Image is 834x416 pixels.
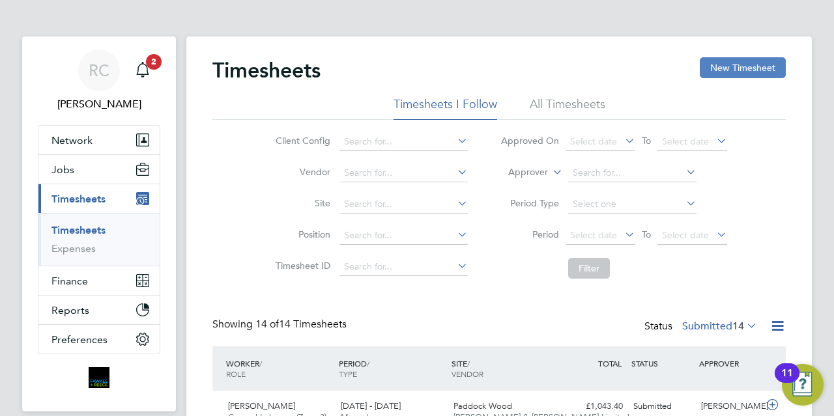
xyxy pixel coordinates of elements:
[38,126,160,154] button: Network
[452,368,483,379] span: VENDOR
[339,195,468,214] input: Search for...
[272,197,330,209] label: Site
[467,358,470,368] span: /
[341,400,401,411] span: [DATE] - [DATE]
[89,62,109,79] span: RC
[489,166,548,179] label: Approver
[51,163,74,176] span: Jobs
[130,49,156,91] a: 2
[38,96,160,112] span: Roselyn Coelho
[568,164,697,182] input: Search for...
[339,227,468,245] input: Search for...
[22,36,176,411] nav: Main navigation
[272,229,330,240] label: Position
[644,318,760,336] div: Status
[38,155,160,184] button: Jobs
[272,135,330,146] label: Client Config
[339,164,468,182] input: Search for...
[272,260,330,271] label: Timesheet ID
[259,358,262,368] span: /
[598,358,622,368] span: TOTAL
[38,266,160,295] button: Finance
[339,258,468,276] input: Search for...
[51,242,96,255] a: Expenses
[51,275,88,287] span: Finance
[570,229,617,241] span: Select date
[51,193,106,205] span: Timesheets
[38,325,160,354] button: Preferences
[453,400,512,411] span: Paddock Wood
[530,96,605,120] li: All Timesheets
[782,364,824,406] button: Open Resource Center, 11 new notifications
[51,224,106,236] a: Timesheets
[700,57,786,78] button: New Timesheet
[568,258,610,279] button: Filter
[223,352,336,385] div: WORKER
[638,226,655,243] span: To
[339,133,468,151] input: Search for...
[336,352,448,385] div: PERIOD
[212,318,349,331] div: Showing
[38,213,160,266] div: Timesheets
[568,195,697,214] input: Select one
[570,135,617,147] span: Select date
[51,333,108,346] span: Preferences
[500,197,559,209] label: Period Type
[38,367,160,388] a: Go to home page
[89,367,109,388] img: bromak-logo-retina.png
[638,132,655,149] span: To
[51,134,93,146] span: Network
[38,184,160,213] button: Timesheets
[51,304,89,316] span: Reports
[146,54,162,70] span: 2
[696,352,764,375] div: APPROVER
[38,49,160,112] a: RC[PERSON_NAME]
[367,358,369,368] span: /
[500,229,559,240] label: Period
[394,96,497,120] li: Timesheets I Follow
[255,318,279,331] span: 14 of
[228,400,295,411] span: [PERSON_NAME]
[448,352,561,385] div: SITE
[212,57,321,83] h2: Timesheets
[662,229,709,241] span: Select date
[226,368,246,379] span: ROLE
[339,368,357,379] span: TYPE
[500,135,559,146] label: Approved On
[732,320,744,333] span: 14
[682,320,757,333] label: Submitted
[255,318,347,331] span: 14 Timesheets
[662,135,709,147] span: Select date
[38,296,160,324] button: Reports
[272,166,330,178] label: Vendor
[628,352,696,375] div: STATUS
[781,373,793,390] div: 11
